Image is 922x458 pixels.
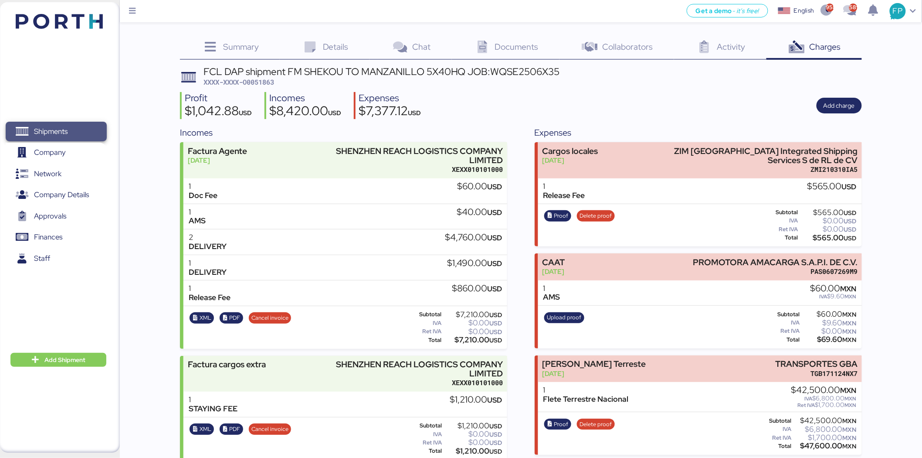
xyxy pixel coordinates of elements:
div: $7,377.12 [359,105,421,120]
div: DELIVERY [189,242,227,251]
span: USD [489,336,502,344]
button: PDF [220,312,243,324]
button: XML [190,312,214,324]
button: Delete proof [577,210,615,222]
span: Cancel invoice [251,313,288,323]
div: $60.00 [457,182,502,191]
div: Ret IVA [763,435,792,441]
div: 1 [543,284,560,293]
div: $60.00 [802,311,857,318]
span: MXN [843,434,857,442]
div: 1 [189,208,206,217]
span: MXN [843,336,857,344]
span: MXN [843,319,857,327]
span: USD [844,209,857,217]
span: USD [487,284,502,294]
div: AMS [543,293,560,302]
span: Company Details [34,188,89,201]
span: USD [844,234,857,242]
span: XML [200,424,211,434]
span: Add Shipment [44,355,85,365]
div: 1 [189,395,237,404]
div: $9.60 [810,293,857,300]
div: Factura cargos extra [188,360,266,369]
div: 1 [189,182,217,191]
span: Activity [717,41,746,52]
div: $9.60 [802,320,857,326]
div: Doc Fee [189,191,217,200]
div: $1,700.00 [791,402,857,408]
span: USD [489,422,502,430]
div: $565.00 [800,209,857,216]
div: Incomes [269,92,341,105]
div: $0.00 [444,439,502,446]
span: Collaborators [603,41,653,52]
div: $1,042.88 [185,105,252,120]
div: ZMI210310IA5 [668,165,858,174]
a: Network [6,164,107,184]
div: [DATE] [542,267,565,276]
span: Company [34,146,66,159]
span: MXN [845,402,857,409]
span: USD [487,233,502,243]
span: USD [487,208,502,217]
div: AMS [189,216,206,226]
span: Proof [554,420,569,429]
span: Charges [810,41,841,52]
div: $0.00 [800,226,857,232]
span: Upload proof [547,313,582,322]
div: $1,490.00 [447,259,502,268]
div: $40.00 [457,208,502,217]
span: Cancel invoice [251,424,288,434]
a: Shipments [6,122,107,142]
span: MXN [843,442,857,450]
span: MXN [845,395,857,402]
span: USD [239,109,252,117]
span: MXN [845,293,857,300]
span: Staff [34,252,50,265]
div: IVA [408,320,441,326]
span: USD [489,319,502,327]
span: USD [844,217,857,225]
div: [PERSON_NAME] Terreste [542,359,646,369]
div: Subtotal [763,418,792,424]
div: Factura Agente [188,147,247,156]
div: Incomes [180,126,507,139]
div: Expenses [535,126,862,139]
div: IVA [408,431,442,437]
span: MXN [843,417,857,425]
button: Proof [544,419,571,430]
div: $860.00 [452,284,502,294]
div: $0.00 [800,218,857,224]
div: TGB171124NX7 [775,369,858,378]
button: Cancel invoice [249,312,292,324]
span: USD [489,311,502,319]
span: USD [408,109,421,117]
div: PAS0607269M9 [693,267,858,276]
span: USD [489,439,502,447]
a: Staff [6,248,107,268]
span: USD [842,182,857,191]
div: Total [763,235,798,241]
div: Ret IVA [408,328,441,335]
div: Subtotal [763,209,798,215]
span: USD [328,109,341,117]
div: IVA [763,320,800,326]
div: XEXX010101000 [314,165,503,174]
span: Finances [34,231,62,243]
span: Add charge [824,100,855,111]
a: Approvals [6,206,107,226]
div: Ret IVA [763,226,798,232]
button: Cancel invoice [249,424,292,435]
div: Expenses [359,92,421,105]
div: $42,500.00 [793,417,857,424]
div: English [794,6,814,15]
span: Shipments [34,125,68,138]
div: $47,600.00 [793,443,857,449]
div: 1 [543,386,629,395]
div: $0.00 [443,320,502,326]
button: Delete proof [577,419,615,430]
div: SHENZHEN REACH LOGISTICS COMPANY LIMITED [314,360,503,378]
span: IVA [820,293,827,300]
span: Ret IVA [798,402,815,409]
